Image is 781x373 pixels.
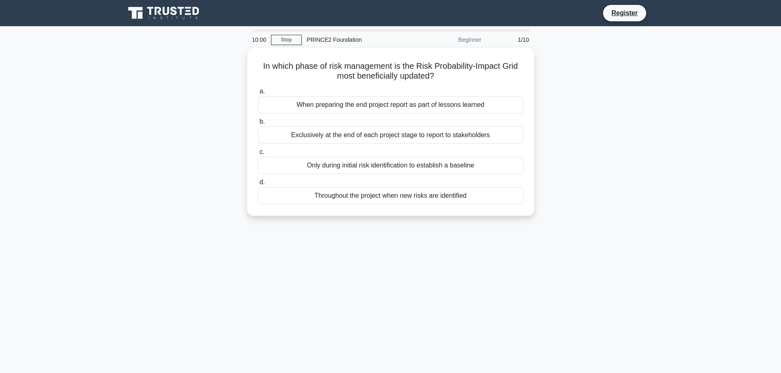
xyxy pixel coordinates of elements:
[260,88,265,95] span: a.
[258,96,524,113] div: When preparing the end project report as part of lessons learned
[302,32,414,48] div: PRINCE2 Foundation
[414,32,486,48] div: Beginner
[486,32,534,48] div: 1/10
[260,179,265,185] span: d.
[257,61,524,81] h5: In which phase of risk management is the Risk Probability-Impact Grid most beneficially updated?
[258,157,524,174] div: Only during initial risk identification to establish a baseline
[260,148,264,155] span: c.
[258,187,524,204] div: Throughout the project when new risks are identified
[606,8,642,18] a: Register
[271,35,302,45] a: Stop
[258,127,524,144] div: Exclusively at the end of each project stage to report to stakeholders
[260,118,265,125] span: b.
[247,32,271,48] div: 10:00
